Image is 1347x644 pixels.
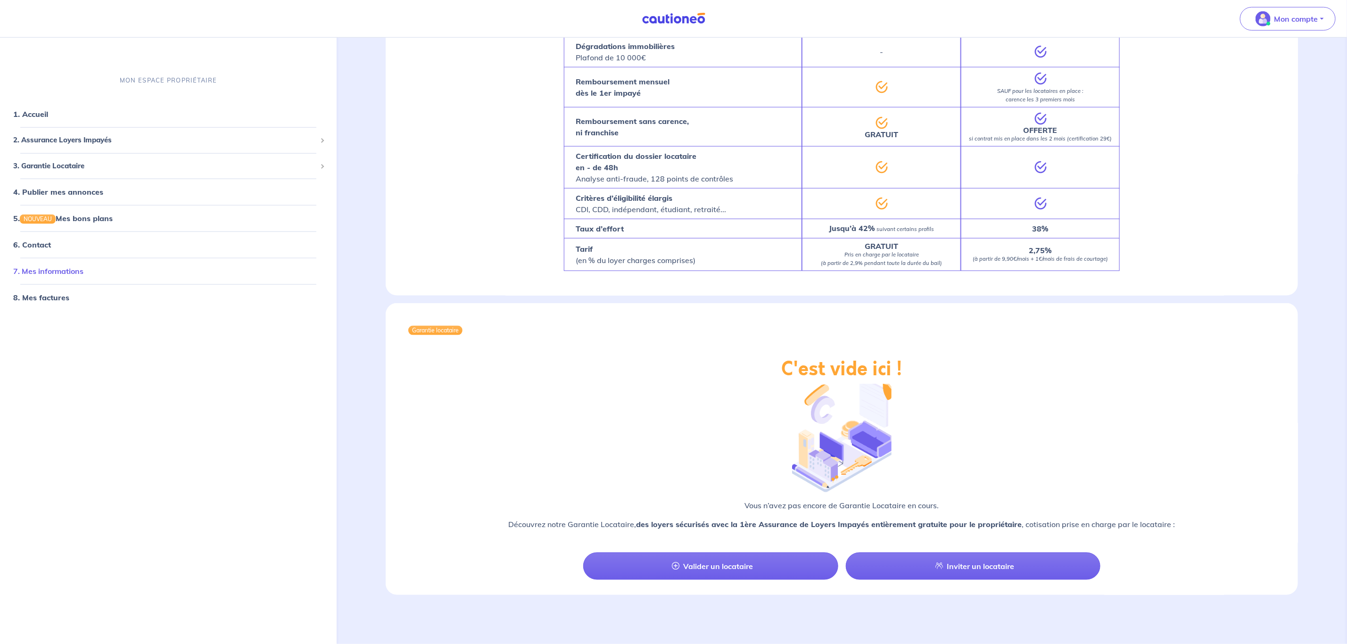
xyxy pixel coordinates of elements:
strong: Remboursement mensuel dès le 1er impayé [576,77,669,98]
a: 5.NOUVEAUMes bons plans [13,214,113,223]
em: SAUF pour les locataires en place : carence les 3 premiers mois [997,88,1083,103]
strong: Tarif [576,244,593,254]
em: Pris en charge par le locataire (à partir de 2,9% pendant toute la durée du bail) [821,251,942,266]
em: suivant certains profils [876,226,934,232]
a: 1. Accueil [13,109,48,119]
div: 4. Publier mes annonces [4,182,333,201]
span: 2. Assurance Loyers Impayés [13,135,316,146]
p: Analyse anti-fraude, 128 points de contrôles [576,150,733,184]
span: 3. Garantie Locataire [13,160,316,171]
h2: C'est vide ici ! [782,358,902,380]
a: 6. Contact [13,240,51,249]
strong: Dégradations immobilières [576,41,675,51]
strong: GRATUIT [865,241,898,251]
p: Mon compte [1274,13,1318,25]
div: 2. Assurance Loyers Impayés [4,131,333,149]
div: Garantie locataire [408,326,463,335]
div: 7. Mes informations [4,262,333,281]
img: Cautioneo [638,13,709,25]
a: 8. Mes factures [13,293,69,302]
div: 5.NOUVEAUMes bons plans [4,209,333,228]
a: Valider un locataire [583,553,838,580]
strong: des loyers sécurisés avec la 1ère Assurance de Loyers Impayés entièrement gratuite pour le propri... [636,520,1022,529]
em: si contrat mis en place dans les 2 mois (certification 29€) [969,135,1112,142]
p: Vous n’avez pas encore de Garantie Locataire en cours. [486,500,1198,511]
p: CDI, CDD, indépendant, étudiant, retraité... [576,192,726,215]
strong: 2,75% [1029,246,1052,255]
strong: Jusqu’à 42% [829,223,875,233]
div: - [802,36,961,67]
a: 4. Publier mes annonces [13,187,103,197]
a: Inviter un locataire [846,553,1100,580]
div: 6. Contact [4,235,333,254]
img: illu_empty_gl.png [792,377,891,493]
p: (en % du loyer charges comprises) [576,243,695,266]
strong: Taux d’effort [576,224,624,233]
strong: Certification du dossier locataire en - de 48h [576,151,696,172]
strong: 38% [1033,224,1049,233]
em: (à partir de 9,90€/mois + 1€/mois de frais de courtage) [973,256,1108,262]
strong: Critères d’éligibilité élargis [576,193,672,203]
button: illu_account_valid_menu.svgMon compte [1240,7,1336,31]
div: 3. Garantie Locataire [4,157,333,175]
p: Découvrez notre Garantie Locataire, , cotisation prise en charge par le locataire : [486,519,1198,530]
img: illu_account_valid_menu.svg [1256,11,1271,26]
strong: GRATUIT [865,130,898,139]
p: Plafond de 10 000€ [576,41,675,63]
div: 1. Accueil [4,105,333,124]
strong: OFFERTE [1024,125,1058,135]
p: MON ESPACE PROPRIÉTAIRE [120,76,217,85]
div: 8. Mes factures [4,288,333,307]
strong: Remboursement sans carence, ni franchise [576,116,689,137]
a: 7. Mes informations [13,266,83,276]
